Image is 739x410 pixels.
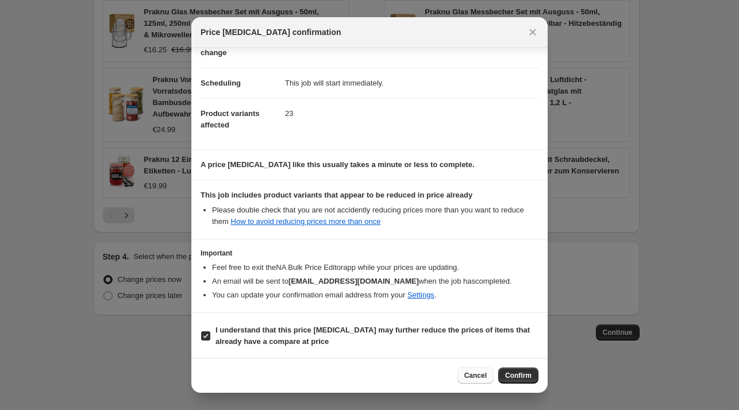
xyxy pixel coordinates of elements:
[201,249,538,258] h3: Important
[464,371,487,380] span: Cancel
[201,79,241,87] span: Scheduling
[212,289,538,301] li: You can update your confirmation email address from your .
[285,98,538,129] dd: 23
[201,109,260,129] span: Product variants affected
[525,24,541,40] button: Close
[201,160,475,169] b: A price [MEDICAL_DATA] like this usually takes a minute or less to complete.
[457,368,494,384] button: Cancel
[215,326,530,346] b: I understand that this price [MEDICAL_DATA] may further reduce the prices of items that already h...
[212,262,538,273] li: Feel free to exit the NA Bulk Price Editor app while your prices are updating.
[231,217,381,226] a: How to avoid reducing prices more than once
[505,371,532,380] span: Confirm
[285,68,538,98] dd: This job will start immediately.
[407,291,434,299] a: Settings
[288,277,419,285] b: [EMAIL_ADDRESS][DOMAIN_NAME]
[212,276,538,287] li: An email will be sent to when the job has completed .
[201,191,472,199] b: This job includes product variants that appear to be reduced in price already
[212,204,538,227] li: Please double check that you are not accidently reducing prices more than you want to reduce them
[498,368,538,384] button: Confirm
[201,26,341,38] span: Price [MEDICAL_DATA] confirmation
